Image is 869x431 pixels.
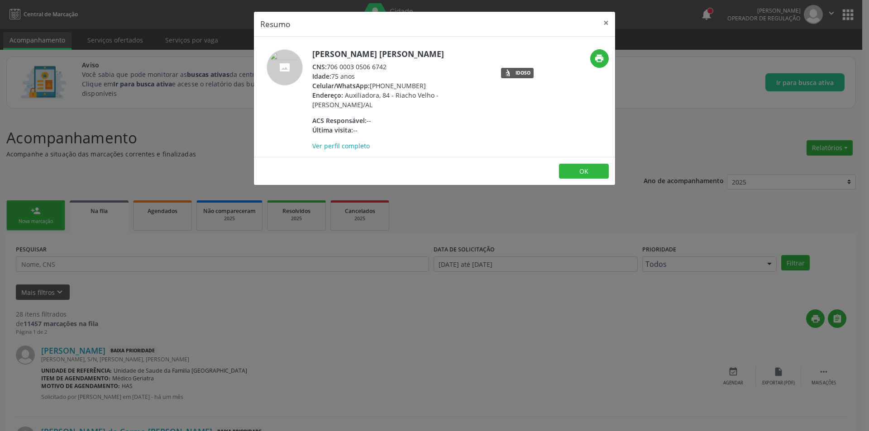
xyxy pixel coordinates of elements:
span: Endereço: [312,91,343,99]
span: CNS: [312,62,327,71]
button: print [590,49,609,68]
span: Última visita: [312,126,353,134]
div: Idoso [516,71,530,76]
span: Idade: [312,72,331,81]
div: -- [312,116,488,125]
button: Close [597,12,615,34]
span: Auxiliadora, 84 - Riacho Velho - [PERSON_NAME]/AL [312,91,439,109]
i: print [594,53,604,63]
div: 706 0003 0506 6742 [312,62,488,71]
span: ACS Responsável: [312,116,367,125]
button: OK [559,164,609,179]
span: Celular/WhatsApp: [312,81,370,90]
img: accompaniment [267,49,303,85]
div: [PHONE_NUMBER] [312,81,488,90]
h5: Resumo [260,18,291,30]
div: -- [312,125,488,135]
a: Ver perfil completo [312,142,370,150]
h5: [PERSON_NAME] [PERSON_NAME] [312,49,488,59]
div: 75 anos [312,71,488,81]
